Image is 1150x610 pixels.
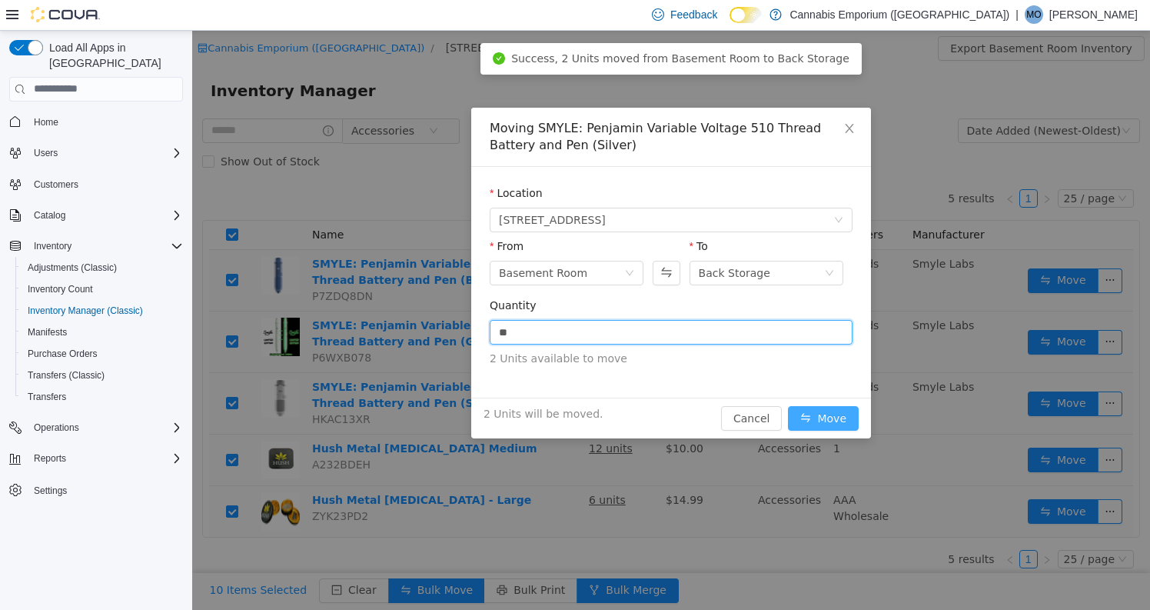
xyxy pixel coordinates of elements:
span: Home [28,112,183,132]
a: Adjustments (Classic) [22,258,123,277]
span: Transfers [22,388,183,406]
button: Cancel [529,375,590,400]
button: Reports [3,448,189,469]
button: Inventory Manager (Classic) [15,300,189,322]
button: Reports [28,449,72,468]
span: Inventory Manager (Classic) [28,305,143,317]
p: | [1015,5,1019,24]
i: icon: down [633,238,642,248]
span: Transfers (Classic) [22,366,183,385]
p: [PERSON_NAME] [1049,5,1138,24]
span: 2460 Williamsbridge Rd [307,178,414,201]
span: Operations [28,418,183,437]
button: Users [3,142,189,164]
span: MO [1026,5,1041,24]
span: Users [34,147,58,159]
label: Location [297,156,351,168]
span: Settings [28,480,183,499]
div: Basement Room [307,231,395,254]
span: Inventory [28,237,183,255]
button: Transfers [15,386,189,408]
span: Operations [34,422,79,434]
span: Adjustments (Classic) [22,258,183,277]
button: Manifests [15,322,189,343]
a: Transfers [22,388,72,406]
input: Quantity [298,290,660,313]
span: Users [28,144,183,162]
button: Operations [3,417,189,438]
span: Inventory Manager (Classic) [22,302,183,320]
span: 2 Units available to move [297,320,660,336]
span: Adjustments (Classic) [28,262,117,274]
span: Dark Mode [730,23,730,24]
span: Manifests [22,323,183,342]
span: Reports [34,452,66,465]
span: Home [34,116,58,128]
a: Settings [28,482,73,500]
span: Feedback [670,7,717,22]
span: Purchase Orders [22,345,183,363]
span: Catalog [28,206,183,225]
button: Purchase Orders [15,343,189,365]
i: icon: check-circle [301,22,313,34]
a: Home [28,113,65,132]
button: Adjustments (Classic) [15,257,189,278]
span: Transfers (Classic) [28,369,105,382]
i: icon: down [433,238,442,248]
a: Transfers (Classic) [22,366,111,385]
span: Settings [34,485,67,497]
button: Users [28,144,64,162]
div: Mona Ozkurt [1025,5,1043,24]
nav: Complex example [9,105,183,542]
button: Inventory [28,237,78,255]
span: Inventory Count [28,283,93,295]
i: icon: down [642,185,651,195]
span: Transfers [28,391,66,403]
button: Transfers (Classic) [15,365,189,386]
span: Customers [34,178,78,191]
label: Quantity [297,268,344,281]
div: Back Storage [507,231,578,254]
span: Success, 2 Units moved from Basement Room to Back Storage [319,22,657,34]
span: 2 Units will be moved. [291,375,411,392]
a: Customers [28,175,85,194]
span: Load All Apps in [GEOGRAPHIC_DATA] [43,40,183,71]
input: Dark Mode [730,7,762,23]
span: Manifests [28,326,67,338]
span: Inventory [34,240,71,252]
button: Close [636,77,679,120]
button: Catalog [3,205,189,226]
img: Cova [31,7,100,22]
span: Catalog [34,209,65,222]
button: Operations [28,418,85,437]
label: To [497,209,516,222]
div: Moving SMYLE: Penjamin Variable Voltage 510 Thread Battery and Pen (Silver) [297,89,660,123]
p: Cannabis Emporium ([GEOGRAPHIC_DATA]) [789,5,1009,24]
button: Settings [3,478,189,501]
button: Home [3,111,189,133]
a: Manifests [22,323,73,342]
label: From [297,209,331,222]
span: Customers [28,175,183,194]
a: Purchase Orders [22,345,104,363]
a: Inventory Count [22,280,99,298]
button: icon: swapMove [596,375,666,400]
span: Inventory Count [22,280,183,298]
i: icon: close [651,92,663,104]
button: Inventory Count [15,278,189,300]
a: Inventory Manager (Classic) [22,302,149,320]
button: Swap [460,230,487,255]
button: Customers [3,173,189,195]
span: Reports [28,449,183,468]
button: Catalog [28,206,71,225]
span: Purchase Orders [28,348,98,360]
button: Inventory [3,235,189,257]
